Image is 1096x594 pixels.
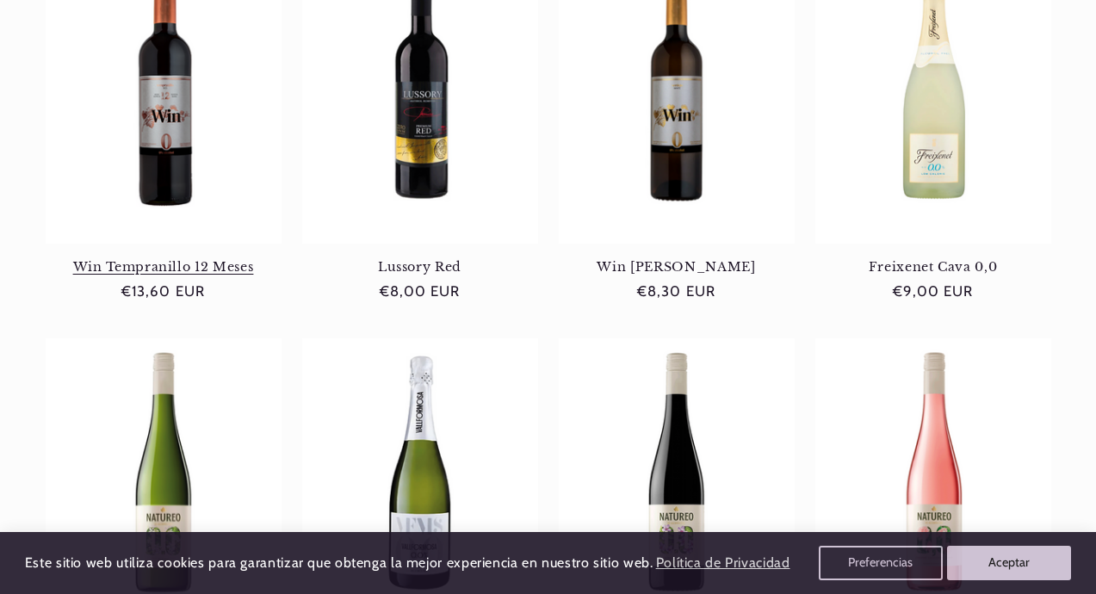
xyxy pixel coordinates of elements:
[653,548,792,579] a: Política de Privacidad (opens in a new tab)
[302,259,538,275] a: Lussory Red
[947,546,1071,580] button: Aceptar
[559,259,795,275] a: Win [PERSON_NAME]
[819,546,943,580] button: Preferencias
[46,259,282,275] a: Win Tempranillo 12 Meses
[815,259,1051,275] a: Freixenet Cava 0,0
[25,554,653,571] span: Este sitio web utiliza cookies para garantizar que obtenga la mejor experiencia en nuestro sitio ...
